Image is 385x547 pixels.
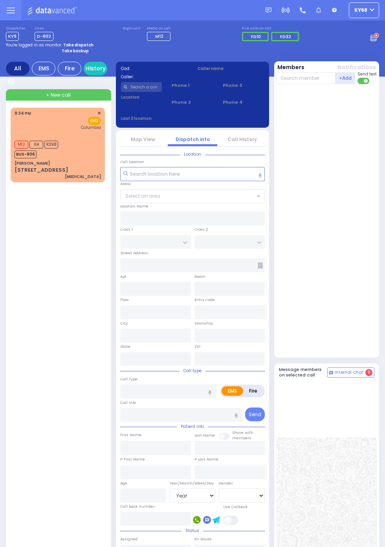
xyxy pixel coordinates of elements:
[120,504,155,509] label: Call back number
[194,227,208,232] label: Cross 2
[222,386,243,396] label: EMS
[88,117,101,125] span: EMS
[365,369,372,376] span: 0
[131,136,155,143] a: Map View
[120,457,145,462] label: P First Name
[84,62,107,75] a: History
[219,481,233,486] label: Gender
[121,116,193,121] label: Last 3 location
[198,66,264,72] label: Caller name
[277,63,304,72] button: Members
[15,110,31,116] span: 9:34 PM
[349,2,379,18] button: ky68
[232,430,253,435] small: Share with
[180,151,205,157] span: Location
[15,141,28,149] span: M12
[172,99,213,106] span: Phone 2
[280,33,291,40] span: FD32
[335,72,355,84] button: +Add
[223,99,264,106] span: Phone 4
[170,481,216,486] div: Year/Month/Week/Day
[120,250,148,256] label: Street Address
[194,321,213,326] label: Township
[194,344,200,349] label: ZIP
[120,204,148,209] label: Location Name
[121,82,162,92] input: Search a contact
[120,181,131,187] label: Areas
[27,6,79,15] img: Logo
[176,136,210,143] a: Dispatch info
[121,74,188,80] label: Caller:
[35,26,53,31] label: Lines
[97,110,101,117] span: ✕
[32,62,55,75] div: EMS
[251,33,261,40] span: FD10
[46,92,71,99] span: + New call
[81,125,101,130] span: Columbia
[121,66,188,72] label: Cad:
[277,72,336,84] input: Search member
[180,368,205,374] span: Call type
[120,297,129,303] label: Floor
[120,432,141,438] label: First Name
[245,407,265,421] button: Send
[227,136,257,143] a: Call History
[6,32,19,41] span: KY9
[58,62,81,75] div: Fire
[266,7,271,13] img: message.svg
[15,160,50,166] div: [PERSON_NAME]
[223,504,247,510] label: Use Callback
[357,71,377,77] span: Send text
[357,77,370,85] label: Turn off text
[15,166,68,174] div: [STREET_ADDRESS]
[232,435,251,441] span: members
[242,26,301,31] label: Fire units on call
[63,42,93,48] strong: Take dispatch
[6,62,29,75] div: All
[181,528,203,534] span: Status
[65,174,101,180] div: [MEDICAL_DATA]
[120,536,137,542] label: Assigned
[62,48,89,54] strong: Take backup
[6,26,26,31] label: Dispatcher
[258,262,263,268] span: Other building occupants
[35,32,53,41] span: D-802
[120,227,133,232] label: Cross 1
[172,82,213,89] span: Phone 1
[335,370,364,375] span: Internal Chat
[194,297,215,303] label: Entry Code
[15,151,37,158] span: BUS-906
[177,424,208,430] span: Patient info
[120,167,265,181] input: Search location here
[147,26,173,31] label: Medic on call
[29,141,43,149] span: K4
[120,376,137,382] label: Call Type
[121,94,162,100] label: Location
[194,274,205,279] label: Room
[223,82,264,89] span: Phone 3
[327,367,374,378] button: Internal Chat 0
[120,321,128,326] label: City
[329,371,333,375] img: comment-alt.png
[194,433,215,438] label: Last Name
[120,481,127,486] label: Age
[155,33,163,39] span: M12
[354,7,367,14] span: ky68
[194,536,212,542] label: En Route
[194,457,218,462] label: P Last Name
[6,42,62,48] span: You're logged in as monitor.
[125,193,160,200] span: Select an area
[120,159,144,165] label: Call Location
[44,141,58,149] span: K398
[120,344,130,349] label: State
[123,26,140,31] label: Night unit
[243,386,264,396] label: Fire
[279,367,328,377] h5: Message members on selected call
[337,63,376,72] button: Notifications
[120,400,136,406] label: Call Info
[120,274,126,279] label: Apt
